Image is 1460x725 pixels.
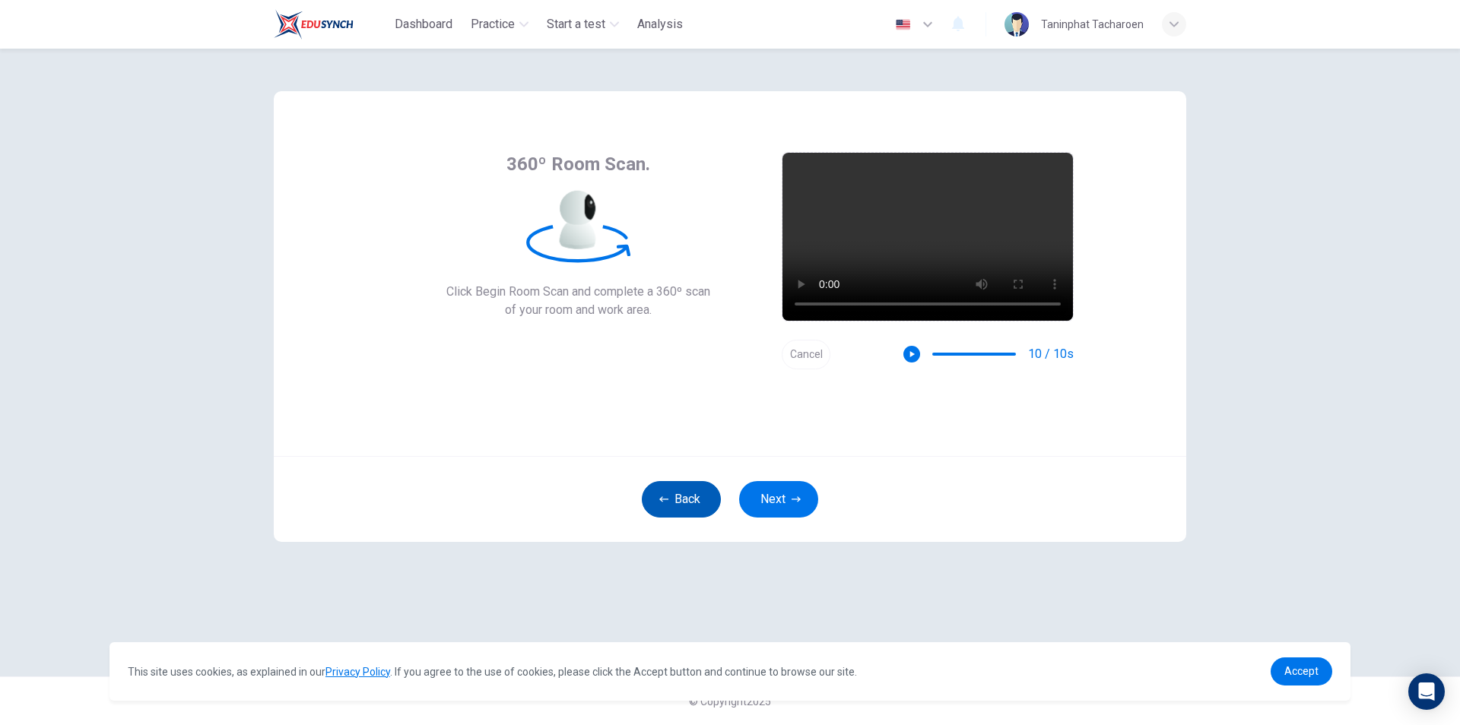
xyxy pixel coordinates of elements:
[893,19,912,30] img: en
[274,9,389,40] a: Train Test logo
[782,340,830,369] button: Cancel
[689,695,771,708] span: © Copyright 2025
[642,481,721,518] button: Back
[631,11,689,38] button: Analysis
[395,15,452,33] span: Dashboard
[1271,657,1332,685] a: dismiss cookie message
[506,152,650,176] span: 360º Room Scan.
[325,666,390,678] a: Privacy Policy
[1005,12,1029,36] img: Profile picture
[471,15,515,33] span: Practice
[1408,673,1445,710] div: Open Intercom Messenger
[446,283,710,301] span: Click Begin Room Scan and complete a 360º scan
[446,301,710,319] span: of your room and work area.
[1028,345,1074,363] span: 10 / 10s
[109,642,1350,701] div: cookieconsent
[128,666,857,678] span: This site uses cookies, as explained in our . If you agree to the use of cookies, please click th...
[274,9,354,40] img: Train Test logo
[389,11,459,38] button: Dashboard
[637,15,683,33] span: Analysis
[739,481,818,518] button: Next
[547,15,605,33] span: Start a test
[541,11,625,38] button: Start a test
[465,11,535,38] button: Practice
[1284,665,1319,677] span: Accept
[1041,15,1144,33] div: Taninphat Tacharoen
